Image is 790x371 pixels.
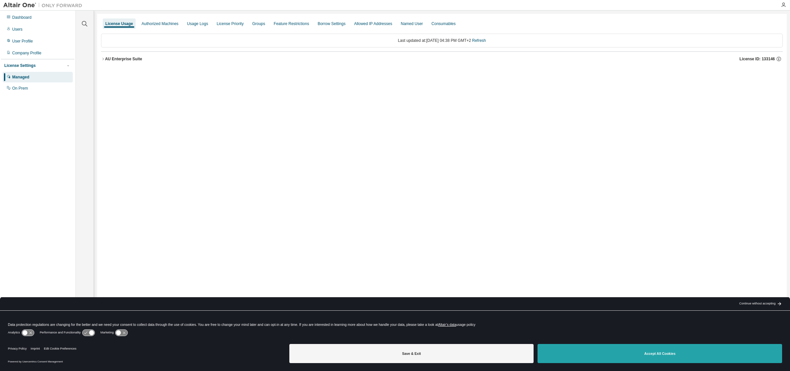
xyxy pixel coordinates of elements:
[740,56,775,62] span: License ID: 133146
[274,21,309,26] div: Feature Restrictions
[401,21,423,26] div: Named User
[101,34,783,47] div: Last updated at: [DATE] 04:38 PM GMT+2
[12,27,22,32] div: Users
[101,52,783,66] button: AU Enterprise SuiteLicense ID: 133146
[354,21,392,26] div: Allowed IP Addresses
[4,63,36,68] div: License Settings
[217,21,244,26] div: License Priority
[3,2,86,9] img: Altair One
[12,39,33,44] div: User Profile
[142,21,178,26] div: Authorized Machines
[12,15,32,20] div: Dashboard
[12,50,41,56] div: Company Profile
[318,21,346,26] div: Borrow Settings
[472,38,486,43] a: Refresh
[105,21,133,26] div: License Usage
[252,21,265,26] div: Groups
[12,86,28,91] div: On Prem
[432,21,456,26] div: Consumables
[187,21,208,26] div: Usage Logs
[105,56,142,62] div: AU Enterprise Suite
[12,74,29,80] div: Managed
